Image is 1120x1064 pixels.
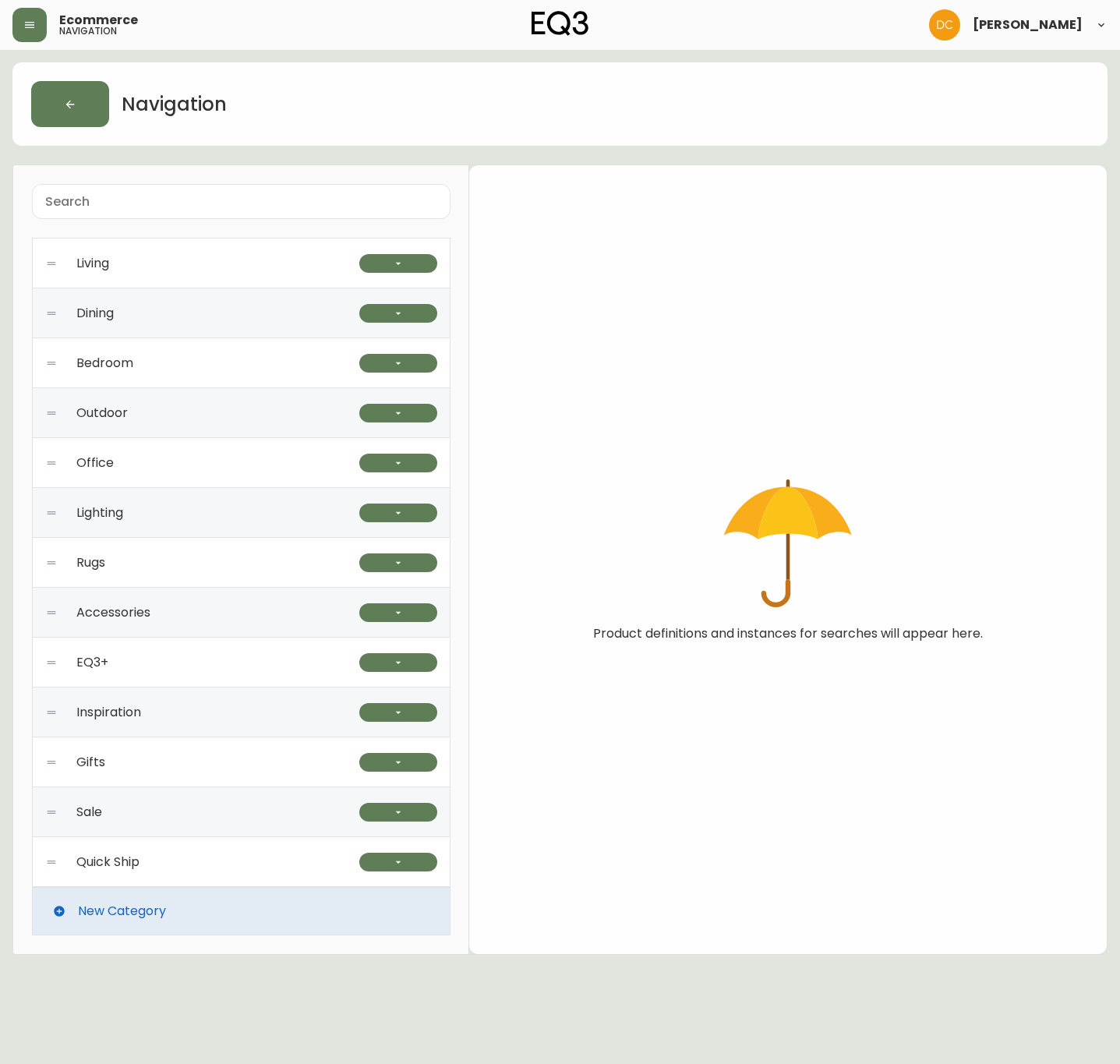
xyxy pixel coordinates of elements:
h2: Navigation [122,91,227,118]
span: Inspiration [76,705,141,719]
span: Living [76,256,109,270]
input: Search [45,194,437,209]
img: placeholder_umbrella.svg [724,479,852,608]
span: Outdoor [76,406,128,420]
img: logo [532,11,589,36]
span: New Category [78,904,166,918]
span: Bedroom [76,356,133,370]
span: Product definitions and instances for searches will appear here. [593,627,983,641]
span: Accessories [76,606,150,620]
span: Sale [76,805,102,819]
span: Lighting [76,506,123,520]
span: Office [76,456,114,470]
span: [PERSON_NAME] [973,19,1083,31]
span: Ecommerce [59,14,138,27]
span: Rugs [76,556,105,570]
h5: navigation [59,27,117,36]
span: Quick Ship [76,855,140,869]
span: Gifts [76,755,105,769]
img: 7eb451d6983258353faa3212700b340b [929,9,960,41]
span: EQ3+ [76,656,108,670]
span: Dining [76,306,114,320]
